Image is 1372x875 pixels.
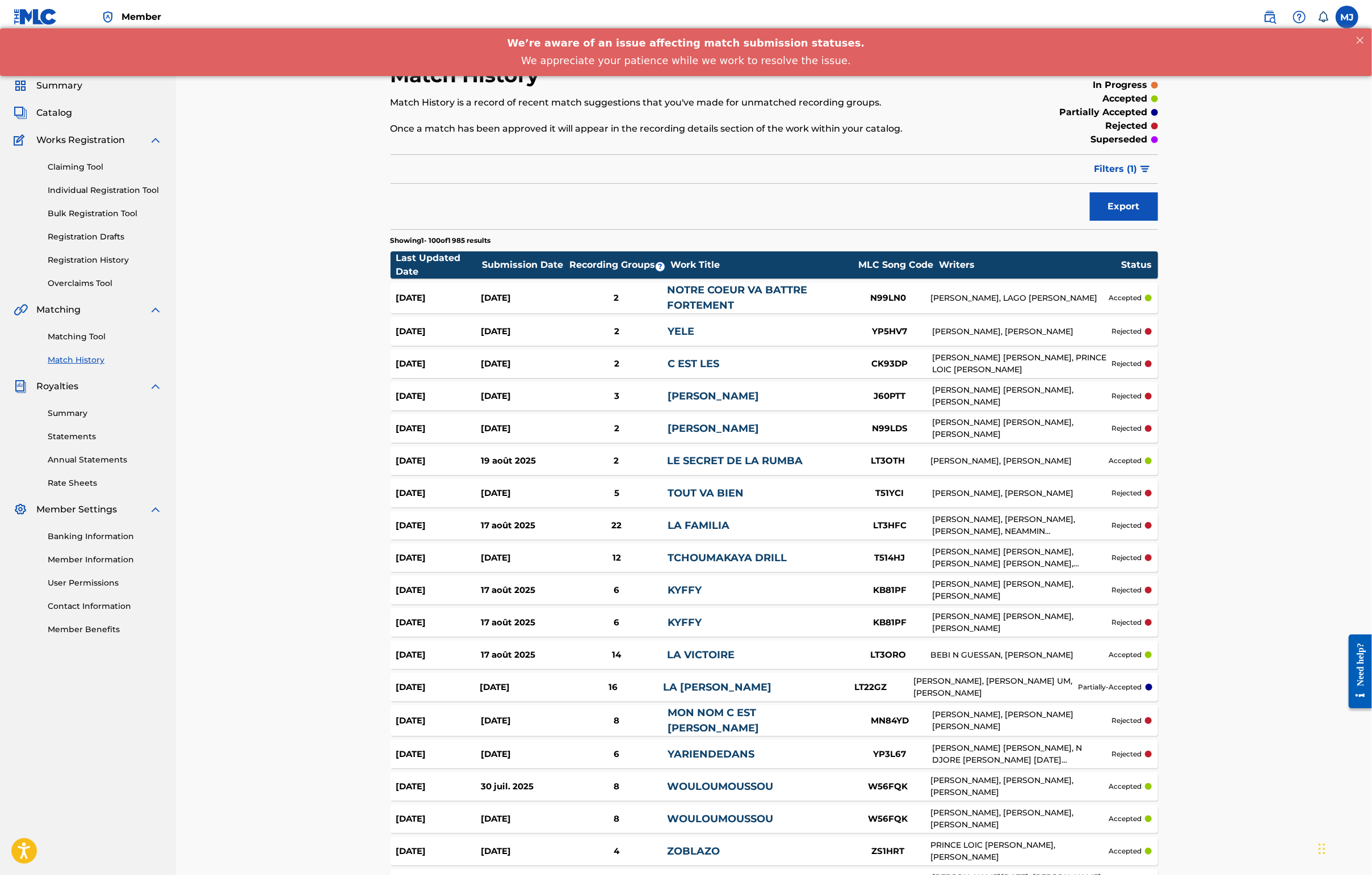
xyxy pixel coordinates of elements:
span: We appreciate your patience while we work to resolve the issue. [521,26,851,38]
p: rejected [1111,716,1142,726]
div: T51YCI [847,487,932,500]
a: WOULOUMOUSSOU [668,813,774,825]
div: [PERSON_NAME] [PERSON_NAME], N DJORE [PERSON_NAME] [DATE][PERSON_NAME] [932,742,1111,766]
p: rejected [1106,119,1148,133]
div: [DATE] [396,845,481,858]
div: 17 août 2025 [481,616,566,629]
p: accepted [1103,92,1148,106]
a: ZOBLAZO [668,845,720,857]
div: 4 [565,845,667,858]
div: LT3ORO [846,649,931,662]
div: 5 [566,487,668,500]
div: [DATE] [396,681,480,694]
div: [DATE] [481,487,566,500]
button: Export [1090,192,1158,221]
div: [PERSON_NAME], [PERSON_NAME] [PERSON_NAME] [932,709,1111,733]
div: 17 août 2025 [481,519,566,532]
p: accepted [1109,781,1142,792]
img: Top Rightsholder [101,10,115,24]
div: YP3L67 [847,748,932,761]
p: rejected [1111,585,1142,595]
img: Summary [14,79,27,92]
div: [DATE] [396,584,481,597]
div: Writers [939,258,1121,272]
a: Banking Information [48,531,162,542]
div: N99LDS [847,422,932,435]
div: Work Title [670,258,852,272]
p: superseded [1091,133,1148,146]
div: [PERSON_NAME], [PERSON_NAME] [932,326,1111,338]
p: accepted [1109,814,1142,824]
span: Filters ( 1 ) [1094,162,1138,176]
a: Public Search [1258,6,1281,28]
div: PRINCE LOIC [PERSON_NAME], [PERSON_NAME] [931,839,1109,863]
a: KYFFY [668,584,702,596]
a: CatalogCatalog [14,106,72,120]
div: W56FQK [846,780,931,793]
div: [DATE] [396,487,481,500]
a: WOULOUMOUSSOU [668,780,774,793]
span: Royalties [36,380,78,393]
div: [PERSON_NAME] [PERSON_NAME], [PERSON_NAME] [932,578,1111,602]
div: 30 juil. 2025 [481,780,565,793]
a: Overclaims Tool [48,277,162,289]
a: C EST LES [668,357,719,370]
div: [PERSON_NAME] [PERSON_NAME], PRINCE LOIC [PERSON_NAME] [932,352,1111,376]
div: 2 [566,325,668,338]
div: [DATE] [481,390,566,403]
p: Showing 1 - 100 of 1 985 results [391,235,491,246]
a: Matching Tool [48,331,162,343]
p: rejected [1111,617,1142,628]
a: TCHOUMAKAYA DRILL [668,552,787,564]
div: [DATE] [396,714,481,727]
p: partially accepted [1060,106,1148,119]
div: [DATE] [481,325,566,338]
div: 2 [565,455,667,468]
div: [PERSON_NAME], [PERSON_NAME] [932,487,1111,499]
div: T514HJ [847,552,932,565]
div: [DATE] [396,325,481,338]
div: Glisser [1319,832,1325,866]
div: LT3HFC [847,519,932,532]
div: 22 [566,519,668,532]
img: expand [149,503,162,516]
div: [PERSON_NAME], [PERSON_NAME] UM, [PERSON_NAME] [913,675,1079,699]
p: rejected [1111,359,1142,369]
div: Recording Groups [568,258,670,272]
img: help [1293,10,1306,24]
div: [DATE] [481,714,566,727]
a: LA [PERSON_NAME] [664,681,772,693]
p: accepted [1109,846,1142,856]
div: 8 [565,813,667,826]
span: Member [121,10,161,23]
div: KB81PF [847,616,932,629]
div: [DATE] [396,422,481,435]
div: [DATE] [396,357,481,371]
a: LE SECRET DE LA RUMBA [668,455,803,467]
img: Member Settings [14,503,27,516]
div: [DATE] [481,813,565,826]
div: [DATE] [481,422,566,435]
div: [PERSON_NAME], [PERSON_NAME], [PERSON_NAME] [931,775,1109,798]
a: Summary [48,407,162,419]
p: accepted [1109,293,1142,303]
a: Statements [48,431,162,443]
div: [DATE] [480,681,563,694]
div: [PERSON_NAME], [PERSON_NAME], [PERSON_NAME], NEAMMIN [PERSON_NAME], [PERSON_NAME], [PERSON_NAME] [932,514,1111,537]
div: [DATE] [481,552,566,565]
p: accepted [1109,456,1142,466]
a: TOUT VA BIEN [668,487,744,499]
div: 3 [566,390,668,403]
a: Annual Statements [48,454,162,466]
div: 2 [565,292,667,305]
a: Bulk Registration Tool [48,208,162,220]
div: KB81PF [847,584,932,597]
a: Member Benefits [48,624,162,636]
div: 19 août 2025 [481,455,565,468]
a: [PERSON_NAME] [668,390,759,402]
div: LT22GZ [828,681,913,694]
p: rejected [1111,553,1142,563]
div: 6 [566,616,668,629]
